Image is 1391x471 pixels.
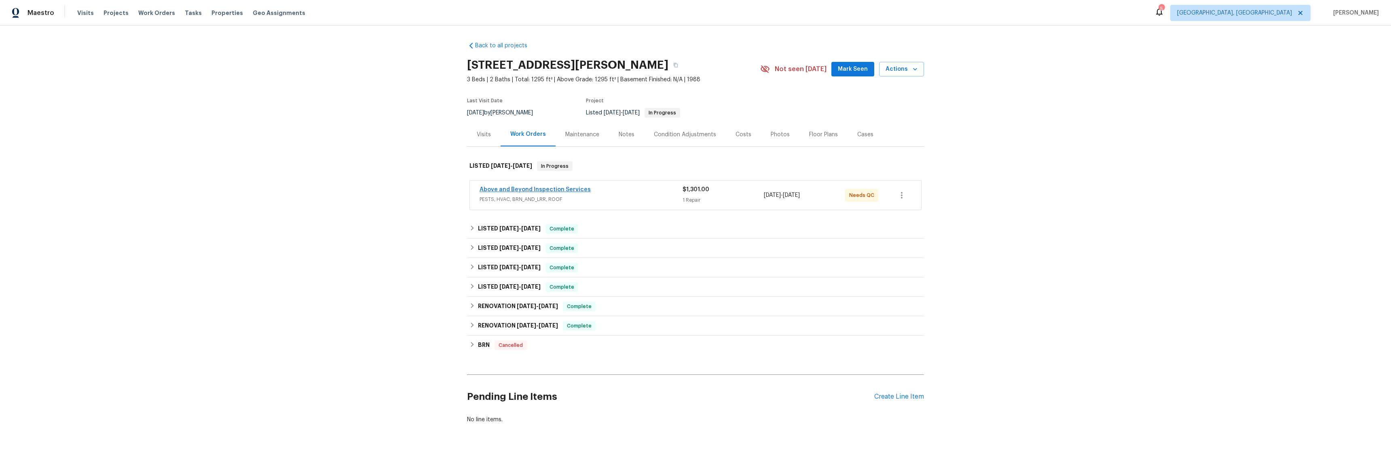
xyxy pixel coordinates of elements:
span: Complete [546,283,577,291]
div: LISTED [DATE]-[DATE]Complete [467,258,924,277]
div: 5 [1158,5,1164,13]
div: Create Line Item [874,393,924,401]
span: Not seen [DATE] [775,65,827,73]
span: [DATE] [513,163,532,169]
div: 1 Repair [683,196,764,204]
div: Work Orders [510,130,546,138]
span: [DATE] [517,323,536,328]
div: LISTED [DATE]-[DATE]In Progress [467,153,924,179]
div: Notes [619,131,634,139]
span: - [517,323,558,328]
span: - [499,264,541,270]
span: [DATE] [499,245,519,251]
span: - [499,284,541,289]
div: Visits [477,131,491,139]
span: [DATE] [499,264,519,270]
span: Cancelled [495,341,526,349]
div: RENOVATION [DATE]-[DATE]Complete [467,297,924,316]
span: - [517,303,558,309]
span: Listed [586,110,680,116]
span: - [764,191,800,199]
span: [DATE] [539,303,558,309]
span: Tasks [185,10,202,16]
button: Copy Address [668,58,683,72]
span: - [604,110,640,116]
span: [DATE] [521,284,541,289]
span: [DATE] [467,110,484,116]
span: Needs QC [849,191,877,199]
a: Back to all projects [467,42,545,50]
span: Work Orders [138,9,175,17]
div: Floor Plans [809,131,838,139]
span: [DATE] [539,323,558,328]
span: PESTS, HVAC, BRN_AND_LRR, ROOF [480,195,683,203]
div: by [PERSON_NAME] [467,108,543,118]
span: Maestro [27,9,54,17]
div: LISTED [DATE]-[DATE]Complete [467,239,924,258]
h6: LISTED [478,224,541,234]
span: [DATE] [517,303,536,309]
h6: RENOVATION [478,321,558,331]
h6: LISTED [478,263,541,272]
div: Photos [771,131,790,139]
span: Complete [564,322,595,330]
span: Mark Seen [838,64,868,74]
span: [GEOGRAPHIC_DATA], [GEOGRAPHIC_DATA] [1177,9,1292,17]
span: In Progress [538,162,572,170]
h6: LISTED [469,161,532,171]
div: LISTED [DATE]-[DATE]Complete [467,219,924,239]
a: Above and Beyond Inspection Services [480,187,591,192]
span: [DATE] [623,110,640,116]
span: [DATE] [491,163,510,169]
span: In Progress [645,110,679,115]
div: Condition Adjustments [654,131,716,139]
span: Geo Assignments [253,9,305,17]
div: Cases [857,131,873,139]
span: [DATE] [783,192,800,198]
span: Visits [77,9,94,17]
span: Actions [886,64,917,74]
span: Complete [546,264,577,272]
span: [DATE] [604,110,621,116]
h2: Pending Line Items [467,378,874,416]
button: Actions [879,62,924,77]
h6: LISTED [478,243,541,253]
span: Project [586,98,604,103]
div: No line items. [467,416,924,424]
span: - [499,245,541,251]
span: Complete [546,225,577,233]
span: $1,301.00 [683,187,709,192]
span: Projects [104,9,129,17]
div: Maintenance [565,131,599,139]
span: Properties [211,9,243,17]
span: [DATE] [521,245,541,251]
h6: RENOVATION [478,302,558,311]
span: 3 Beds | 2 Baths | Total: 1295 ft² | Above Grade: 1295 ft² | Basement Finished: N/A | 1988 [467,76,760,84]
span: Complete [546,244,577,252]
button: Mark Seen [831,62,874,77]
h2: [STREET_ADDRESS][PERSON_NAME] [467,61,668,69]
span: [DATE] [499,226,519,231]
span: Complete [564,302,595,310]
span: [DATE] [499,284,519,289]
span: [DATE] [521,226,541,231]
div: RENOVATION [DATE]-[DATE]Complete [467,316,924,336]
span: [PERSON_NAME] [1330,9,1379,17]
span: Last Visit Date [467,98,503,103]
span: [DATE] [764,192,781,198]
div: BRN Cancelled [467,336,924,355]
span: - [491,163,532,169]
span: - [499,226,541,231]
h6: LISTED [478,282,541,292]
div: Costs [736,131,751,139]
h6: BRN [478,340,490,350]
span: [DATE] [521,264,541,270]
div: LISTED [DATE]-[DATE]Complete [467,277,924,297]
